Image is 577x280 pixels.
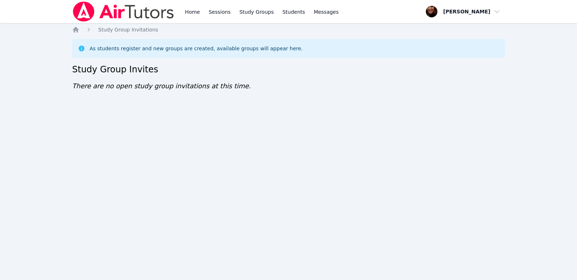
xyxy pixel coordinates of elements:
[72,26,505,33] nav: Breadcrumb
[90,45,303,52] div: As students register and new groups are created, available groups will appear here.
[72,82,251,90] span: There are no open study group invitations at this time.
[72,64,505,75] h2: Study Group Invites
[72,1,175,22] img: Air Tutors
[314,8,339,16] span: Messages
[98,26,158,33] a: Study Group Invitations
[98,27,158,33] span: Study Group Invitations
